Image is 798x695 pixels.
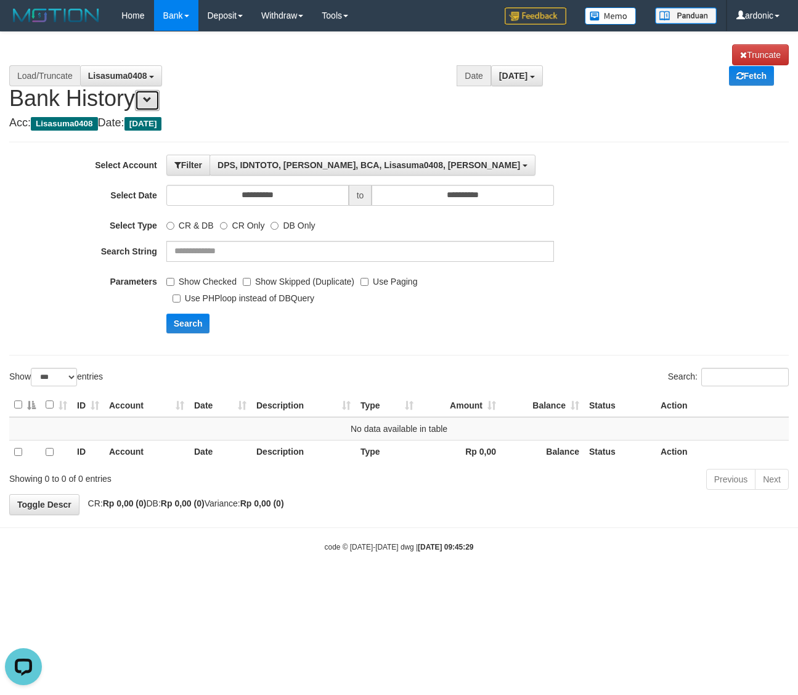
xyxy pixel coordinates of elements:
td: No data available in table [9,417,789,441]
th: Account [104,440,189,463]
label: DB Only [271,215,315,232]
input: Show Skipped (Duplicate) [243,278,251,286]
label: CR & DB [166,215,214,232]
a: Previous [706,469,755,490]
span: Lisasuma0408 [88,71,147,81]
th: Status [584,393,656,417]
th: ID [72,440,104,463]
select: Showentries [31,368,77,386]
th: : activate to sort column ascending [41,393,72,417]
div: Load/Truncate [9,65,80,86]
a: Truncate [732,44,789,65]
small: code © [DATE]-[DATE] dwg | [325,543,474,551]
input: Search: [701,368,789,386]
span: [DATE] [499,71,527,81]
img: Feedback.jpg [505,7,566,25]
th: Action [656,393,789,417]
button: Search [166,314,210,333]
strong: Rp 0,00 (0) [240,498,284,508]
button: Filter [166,155,210,176]
h4: Acc: Date: [9,117,789,129]
span: to [349,185,372,206]
a: Next [755,469,789,490]
a: Toggle Descr [9,494,79,515]
button: Lisasuma0408 [80,65,163,86]
th: : activate to sort column descending [9,393,41,417]
button: DPS, IDNTOTO, [PERSON_NAME], BCA, Lisasuma0408, [PERSON_NAME] [210,155,535,176]
label: Search: [668,368,789,386]
th: Date: activate to sort column ascending [189,393,251,417]
th: Balance: activate to sort column ascending [501,393,584,417]
h1: Bank History [9,44,789,111]
strong: Rp 0,00 (0) [161,498,205,508]
th: Type [356,440,418,463]
input: DB Only [271,222,279,230]
img: Button%20Memo.svg [585,7,637,25]
input: Use PHPloop instead of DBQuery [173,295,181,303]
label: Show Checked [166,271,237,288]
span: CR: DB: Variance: [82,498,284,508]
strong: Rp 0,00 (0) [103,498,147,508]
label: Show Skipped (Duplicate) [243,271,354,288]
img: panduan.png [655,7,717,24]
th: Date [189,440,251,463]
th: Type: activate to sort column ascending [356,393,418,417]
th: Account: activate to sort column ascending [104,393,189,417]
span: [DATE] [124,117,162,131]
th: Balance [501,440,584,463]
div: Showing 0 to 0 of 0 entries [9,468,324,485]
th: Action [656,440,789,463]
span: DPS, IDNTOTO, [PERSON_NAME], BCA, Lisasuma0408, [PERSON_NAME] [218,160,520,170]
label: CR Only [220,215,265,232]
img: MOTION_logo.png [9,6,103,25]
input: Show Checked [166,278,174,286]
th: Status [584,440,656,463]
input: Use Paging [360,278,368,286]
a: Fetch [729,66,774,86]
th: Description: activate to sort column ascending [251,393,356,417]
span: Lisasuma0408 [31,117,98,131]
th: ID: activate to sort column ascending [72,393,104,417]
th: Amount: activate to sort column ascending [418,393,501,417]
input: CR & DB [166,222,174,230]
input: CR Only [220,222,228,230]
label: Use PHPloop instead of DBQuery [173,288,314,304]
button: [DATE] [491,65,543,86]
strong: [DATE] 09:45:29 [418,543,473,551]
label: Use Paging [360,271,417,288]
div: Date [457,65,491,86]
th: Description [251,440,356,463]
th: Rp 0,00 [418,440,501,463]
button: Open LiveChat chat widget [5,5,42,42]
label: Show entries [9,368,103,386]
